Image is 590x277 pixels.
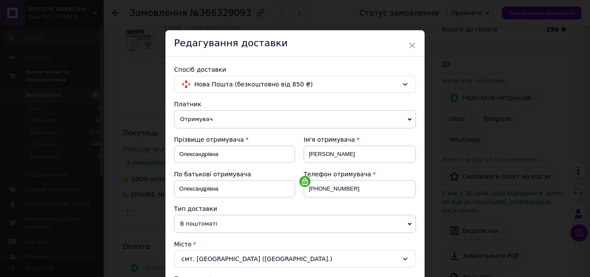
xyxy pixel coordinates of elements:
span: Платник [174,101,201,108]
div: Спосіб доставки [174,65,416,74]
div: Місто [174,240,416,248]
input: +380 [304,180,416,197]
span: × [408,38,416,53]
span: В поштоматі [174,215,416,233]
div: Редагування доставки [165,30,425,57]
span: Прізвище отримувача [174,136,244,143]
span: Телефон отримувача [304,171,371,178]
span: Отримувач [174,110,416,128]
span: Нова Пошта (безкоштовно від 850 ₴) [194,80,398,89]
span: Тип доставки [174,205,217,212]
span: По батькові отримувача [174,171,251,178]
span: Ім'я отримувача [304,136,355,143]
div: смт. [GEOGRAPHIC_DATA] ([GEOGRAPHIC_DATA].) [174,250,416,267]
